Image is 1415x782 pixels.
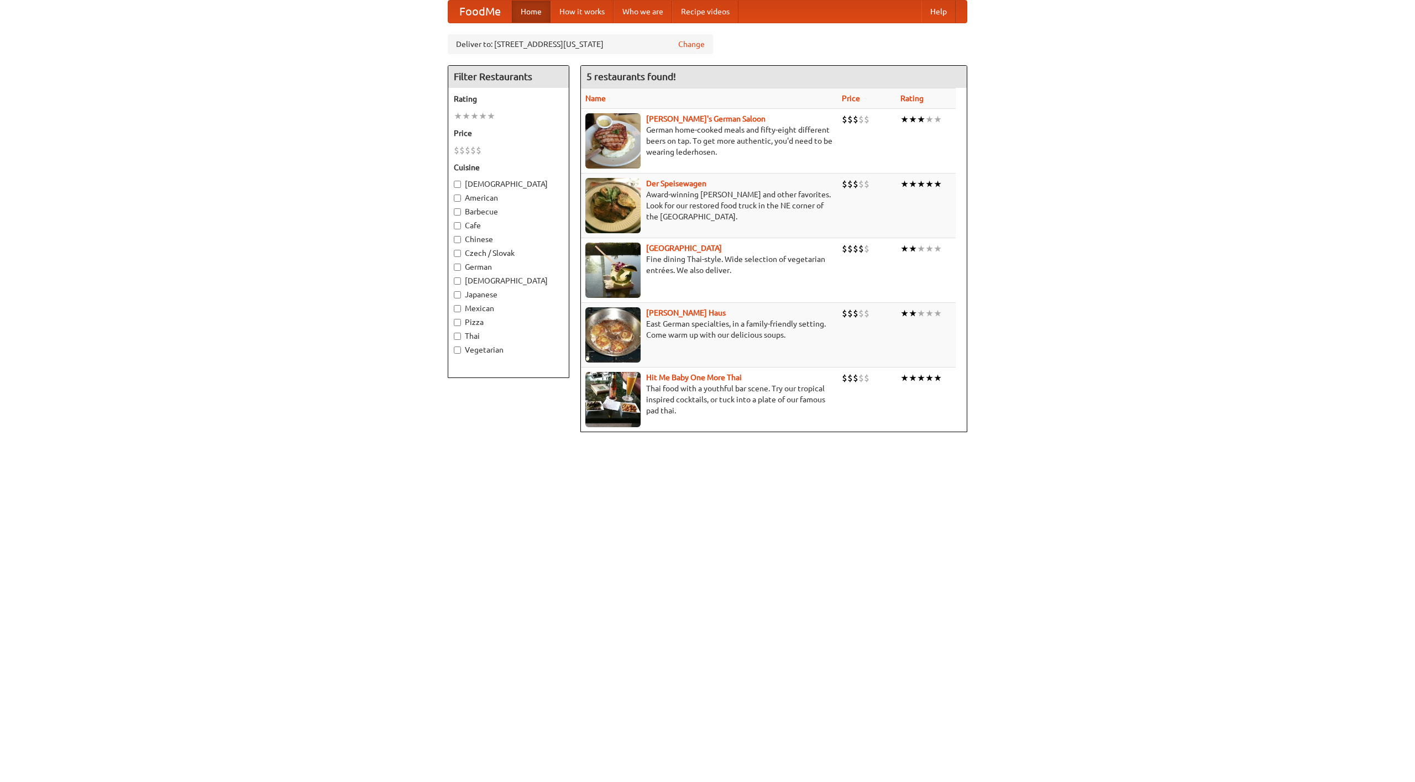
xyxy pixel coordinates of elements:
img: babythai.jpg [585,372,641,427]
li: $ [842,372,847,384]
input: Czech / Slovak [454,250,461,257]
li: ★ [470,110,479,122]
b: [GEOGRAPHIC_DATA] [646,244,722,253]
li: ★ [900,372,909,384]
li: $ [847,178,853,190]
a: Home [512,1,551,23]
li: ★ [909,113,917,125]
label: German [454,261,563,272]
input: [DEMOGRAPHIC_DATA] [454,181,461,188]
li: $ [847,372,853,384]
label: Czech / Slovak [454,248,563,259]
label: Pizza [454,317,563,328]
ng-pluralize: 5 restaurants found! [586,71,676,82]
li: ★ [917,307,925,319]
h5: Price [454,128,563,139]
a: Hit Me Baby One More Thai [646,373,742,382]
a: [PERSON_NAME]'s German Saloon [646,114,766,123]
li: $ [465,144,470,156]
li: ★ [917,113,925,125]
li: ★ [917,178,925,190]
li: ★ [479,110,487,122]
li: ★ [900,113,909,125]
li: $ [842,113,847,125]
img: satay.jpg [585,243,641,298]
label: [DEMOGRAPHIC_DATA] [454,179,563,190]
p: German home-cooked meals and fifty-eight different beers on tap. To get more authentic, you'd nee... [585,124,833,158]
li: ★ [909,178,917,190]
li: $ [864,372,869,384]
input: Mexican [454,305,461,312]
a: Name [585,94,606,103]
li: $ [459,144,465,156]
li: ★ [909,243,917,255]
label: Thai [454,330,563,342]
li: $ [842,178,847,190]
li: $ [858,243,864,255]
li: $ [842,243,847,255]
li: ★ [925,113,934,125]
input: Japanese [454,291,461,298]
img: kohlhaus.jpg [585,307,641,363]
li: ★ [934,113,942,125]
a: Price [842,94,860,103]
li: ★ [462,110,470,122]
li: $ [842,307,847,319]
input: Vegetarian [454,347,461,354]
a: Who we are [614,1,672,23]
input: Chinese [454,236,461,243]
li: $ [864,113,869,125]
li: $ [864,243,869,255]
li: $ [858,178,864,190]
li: $ [470,144,476,156]
h5: Rating [454,93,563,104]
input: [DEMOGRAPHIC_DATA] [454,277,461,285]
input: Cafe [454,222,461,229]
li: $ [853,113,858,125]
p: Thai food with a youthful bar scene. Try our tropical inspired cocktails, or tuck into a plate of... [585,383,833,416]
input: Pizza [454,319,461,326]
li: $ [853,307,858,319]
li: ★ [925,178,934,190]
li: ★ [934,243,942,255]
li: ★ [925,372,934,384]
li: ★ [900,243,909,255]
li: $ [476,144,481,156]
li: ★ [487,110,495,122]
label: Japanese [454,289,563,300]
li: $ [858,113,864,125]
li: $ [858,307,864,319]
a: Recipe videos [672,1,738,23]
li: ★ [900,178,909,190]
li: ★ [909,307,917,319]
li: ★ [454,110,462,122]
label: Chinese [454,234,563,245]
li: $ [847,243,853,255]
a: [PERSON_NAME] Haus [646,308,726,317]
li: ★ [900,307,909,319]
li: ★ [917,243,925,255]
p: Award-winning [PERSON_NAME] and other favorites. Look for our restored food truck in the NE corne... [585,189,833,222]
li: ★ [934,178,942,190]
input: American [454,195,461,202]
li: ★ [917,372,925,384]
li: $ [853,372,858,384]
li: $ [853,243,858,255]
p: Fine dining Thai-style. Wide selection of vegetarian entrées. We also deliver. [585,254,833,276]
a: Der Speisewagen [646,179,706,188]
li: $ [847,113,853,125]
li: ★ [925,307,934,319]
a: Help [921,1,956,23]
li: $ [853,178,858,190]
li: $ [864,307,869,319]
li: $ [858,372,864,384]
li: ★ [934,307,942,319]
input: Thai [454,333,461,340]
a: Rating [900,94,924,103]
li: $ [454,144,459,156]
label: Vegetarian [454,344,563,355]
